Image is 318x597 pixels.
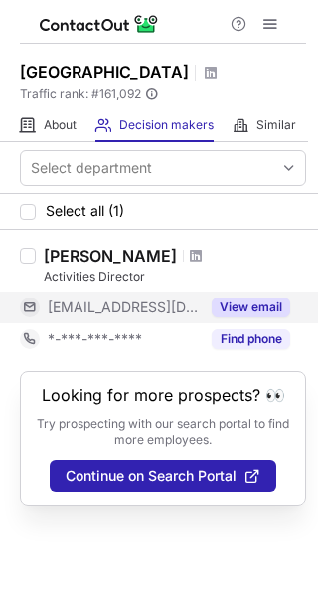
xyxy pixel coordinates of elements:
span: Select all (1) [46,203,124,219]
div: Select department [31,158,152,178]
span: About [44,117,77,133]
button: Reveal Button [212,298,290,317]
span: Decision makers [119,117,214,133]
header: Looking for more prospects? 👀 [42,386,285,404]
span: Similar [256,117,296,133]
div: [PERSON_NAME] [44,246,177,266]
span: Continue on Search Portal [66,468,237,484]
button: Continue on Search Portal [50,460,276,492]
p: Try prospecting with our search portal to find more employees. [35,416,291,448]
button: Reveal Button [212,329,290,349]
h1: [GEOGRAPHIC_DATA] [20,60,189,84]
span: [EMAIL_ADDRESS][DOMAIN_NAME] [48,298,200,316]
img: ContactOut v5.3.10 [40,12,159,36]
div: Activities Director [44,268,306,286]
span: Traffic rank: # 161,092 [20,87,141,100]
